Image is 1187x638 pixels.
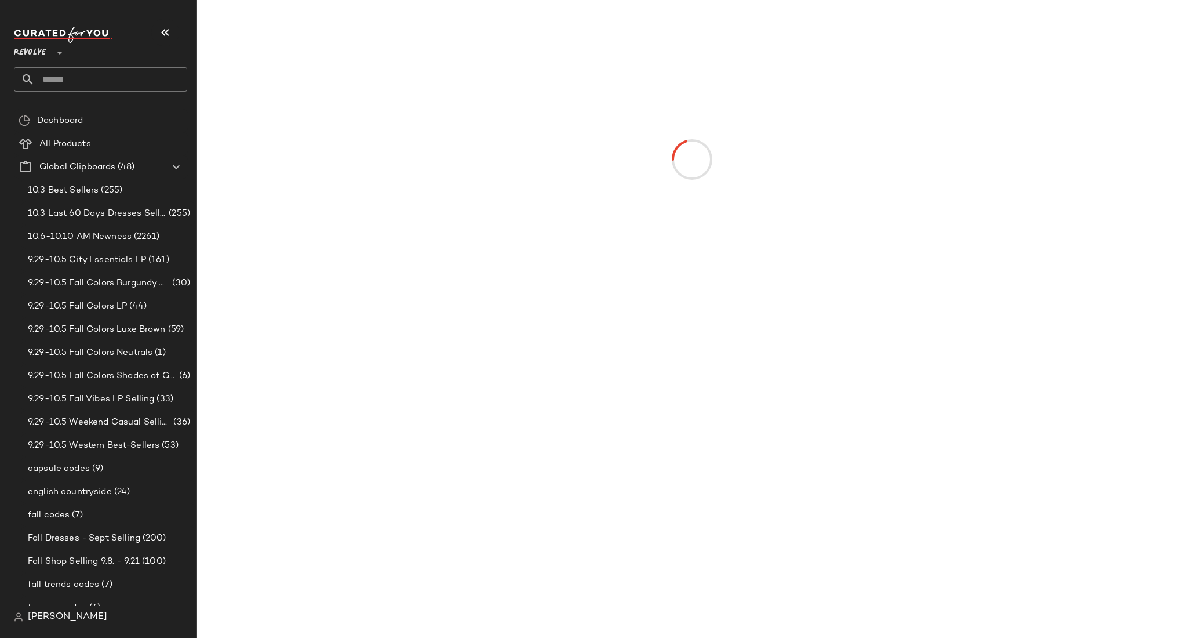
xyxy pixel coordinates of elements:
span: (6) [87,601,100,615]
span: (53) [159,439,179,452]
span: femme codes [28,601,87,615]
span: (255) [99,184,122,197]
span: 10.3 Last 60 Days Dresses Selling [28,207,166,220]
span: Fall Shop Selling 9.8. - 9.21 [28,555,140,568]
span: (59) [166,323,184,336]
span: Global Clipboards [39,161,115,174]
span: 9.29-10.5 Fall Colors Luxe Brown [28,323,166,336]
span: (36) [171,416,190,429]
span: (6) [177,369,190,383]
span: english countryside [28,485,112,499]
span: (255) [166,207,190,220]
span: (7) [99,578,112,592]
span: 9.29-10.5 Weekend Casual Selling [28,416,171,429]
span: (24) [112,485,130,499]
span: (9) [90,462,103,476]
span: Fall Dresses - Sept Selling [28,532,140,545]
span: (33) [154,393,173,406]
span: Revolve [14,39,46,60]
span: (44) [127,300,147,313]
span: capsule codes [28,462,90,476]
span: 10.6-10.10 AM Newness [28,230,132,244]
span: (7) [70,509,82,522]
span: (2261) [132,230,159,244]
span: (100) [140,555,166,568]
span: 9.29-10.5 Fall Vibes LP Selling [28,393,154,406]
img: cfy_white_logo.C9jOOHJF.svg [14,27,112,43]
img: svg%3e [14,612,23,622]
span: 9.29-10.5 Fall Colors Burgundy & Mauve [28,277,170,290]
span: Dashboard [37,114,83,128]
span: (48) [115,161,134,174]
span: 9.29-10.5 City Essentials LP [28,253,146,267]
span: (1) [152,346,165,360]
span: 9.29-10.5 Fall Colors LP [28,300,127,313]
span: fall codes [28,509,70,522]
span: (161) [146,253,169,267]
span: 10.3 Best Sellers [28,184,99,197]
span: fall trends codes [28,578,99,592]
img: svg%3e [19,115,30,126]
span: All Products [39,137,91,151]
span: 9.29-10.5 Western Best-Sellers [28,439,159,452]
span: 9.29-10.5 Fall Colors Shades of Green [28,369,177,383]
span: [PERSON_NAME] [28,610,107,624]
span: 9.29-10.5 Fall Colors Neutrals [28,346,152,360]
span: (200) [140,532,166,545]
span: (30) [170,277,190,290]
